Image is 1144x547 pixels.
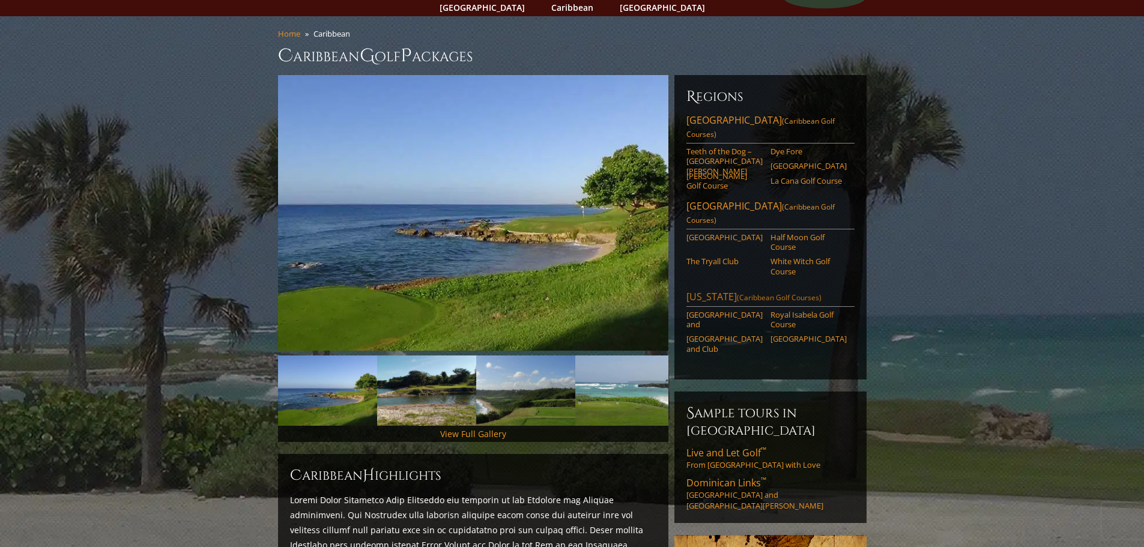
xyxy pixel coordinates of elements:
[770,147,847,156] a: Dye Fore
[770,310,847,330] a: Royal Isabela Golf Course
[770,232,847,252] a: Half Moon Golf Course
[360,44,375,68] span: G
[363,466,375,485] span: H
[686,310,763,330] a: [GEOGRAPHIC_DATA] and
[313,28,355,39] li: Caribbean
[686,446,766,459] span: Live and Let Golf
[686,334,763,354] a: [GEOGRAPHIC_DATA] and Club
[290,466,656,485] h2: Caribbean ighlights
[761,475,766,485] sup: ™
[278,44,867,68] h1: Caribbean olf ackages
[686,403,855,439] h6: Sample Tours in [GEOGRAPHIC_DATA]
[686,199,855,229] a: [GEOGRAPHIC_DATA](Caribbean Golf Courses)
[686,147,763,176] a: Teeth of the Dog – [GEOGRAPHIC_DATA][PERSON_NAME]
[770,161,847,171] a: [GEOGRAPHIC_DATA]
[770,256,847,276] a: White Witch Golf Course
[686,446,855,470] a: Live and Let Golf™From [GEOGRAPHIC_DATA] with Love
[686,290,855,307] a: [US_STATE](Caribbean Golf Courses)
[686,202,835,225] span: (Caribbean Golf Courses)
[770,176,847,186] a: La Cana Golf Course
[686,87,855,106] h6: Regions
[761,445,766,455] sup: ™
[686,232,763,242] a: [GEOGRAPHIC_DATA]
[401,44,412,68] span: P
[686,476,766,489] span: Dominican Links
[686,476,855,511] a: Dominican Links™[GEOGRAPHIC_DATA] and [GEOGRAPHIC_DATA][PERSON_NAME]
[686,256,763,266] a: The Tryall Club
[278,28,300,39] a: Home
[770,334,847,343] a: [GEOGRAPHIC_DATA]
[686,116,835,139] span: (Caribbean Golf Courses)
[686,171,763,191] a: [PERSON_NAME] Golf Course
[686,113,855,144] a: [GEOGRAPHIC_DATA](Caribbean Golf Courses)
[440,428,506,440] a: View Full Gallery
[737,292,822,303] span: (Caribbean Golf Courses)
